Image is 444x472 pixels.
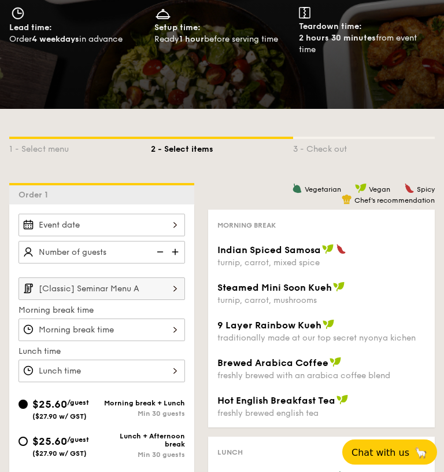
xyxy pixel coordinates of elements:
[414,446,428,459] span: 🦙
[9,8,27,20] img: icon-clock.2db775ea.svg
[165,278,185,300] img: icon-chevron-right.3c0dfbd6.svg
[67,399,89,407] span: /guest
[32,450,87,458] span: ($27.90 w/ GST)
[32,35,79,45] strong: 4 weekdays
[342,440,437,465] button: Chat with us🦙
[18,319,185,342] input: Morning break time
[151,140,293,156] div: 2 - Select items
[336,244,346,255] img: icon-spicy.37a8142b.svg
[18,191,53,200] span: Order 1
[299,8,310,19] img: icon-teardown.65201eee.svg
[299,34,376,43] strong: 2 hours 30 minutes
[342,195,352,205] img: icon-chef-hat.a58ddaea.svg
[9,34,145,46] div: Order in advance
[404,184,415,194] img: icon-spicy.37a8142b.svg
[217,334,425,343] div: traditionally made at our top secret nyonya kichen
[351,447,409,458] span: Chat with us
[330,357,341,368] img: icon-vegan.f8ff3823.svg
[102,433,185,449] div: Lunch + Afternoon break
[18,305,185,317] label: Morning break time
[293,140,435,156] div: 3 - Check out
[323,320,334,330] img: icon-vegan.f8ff3823.svg
[217,258,425,268] div: turnip, carrot, mixed spice
[18,360,185,383] input: Lunch time
[217,358,328,369] span: Brewed Arabica Coffee
[369,186,390,194] span: Vegan
[292,184,302,194] img: icon-vegetarian.fe4039eb.svg
[154,23,201,33] span: Setup time:
[417,186,435,194] span: Spicy
[217,449,243,457] span: Lunch
[102,400,185,408] div: Morning break + Lunch
[217,296,425,306] div: turnip, carrot, mushrooms
[18,346,185,358] label: Lunch time
[18,437,28,447] input: $25.60/guest($27.90 w/ GST)Lunch + Afternoon breakMin 30 guests
[355,184,367,194] img: icon-vegan.f8ff3823.svg
[32,413,87,421] span: ($27.90 w/ GST)
[217,283,332,294] span: Steamed Mini Soon Kueh
[18,242,185,264] input: Number of guests
[217,222,276,230] span: Morning break
[32,398,67,411] span: $25.60
[32,436,67,448] span: $25.60
[18,400,28,409] input: $25.60/guest($27.90 w/ GST)Morning break + LunchMin 30 guests
[154,8,172,20] img: icon-dish.430c3a2e.svg
[305,186,341,194] span: Vegetarian
[333,282,345,292] img: icon-vegan.f8ff3823.svg
[102,410,185,418] div: Min 30 guests
[217,320,321,331] span: 9 Layer Rainbow Kueh
[322,244,334,255] img: icon-vegan.f8ff3823.svg
[18,214,185,237] input: Event date
[150,242,168,264] img: icon-reduce.1d2dbef1.svg
[217,245,321,256] span: Indian Spiced Samosa
[9,23,52,33] span: Lead time:
[299,22,362,32] span: Teardown time:
[9,140,151,156] div: 1 - Select menu
[217,409,425,419] div: freshly brewed english tea
[168,242,185,264] img: icon-add.58712e84.svg
[217,396,335,407] span: Hot English Breakfast Tea
[179,35,204,45] strong: 1 hour
[102,451,185,459] div: Min 30 guests
[354,197,435,205] span: Chef's recommendation
[154,34,290,46] div: Ready before serving time
[217,371,425,381] div: freshly brewed with an arabica coffee blend
[67,436,89,444] span: /guest
[299,33,435,56] div: from event time
[336,395,348,405] img: icon-vegan.f8ff3823.svg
